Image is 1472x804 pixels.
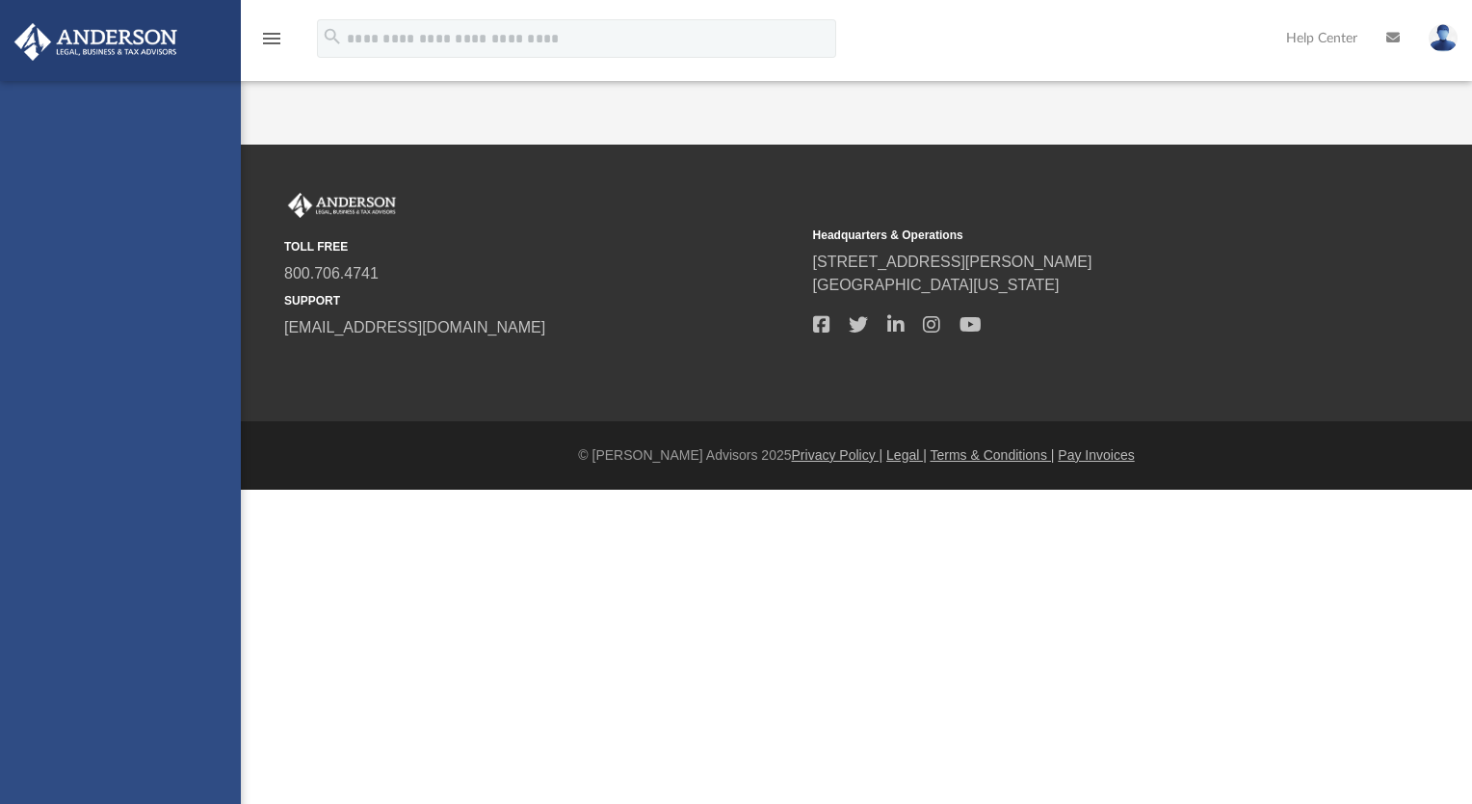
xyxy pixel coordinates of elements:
i: menu [260,27,283,50]
div: © [PERSON_NAME] Advisors 2025 [241,445,1472,466]
i: search [322,26,343,47]
a: 800.706.4741 [284,265,379,281]
a: Pay Invoices [1058,447,1134,463]
img: Anderson Advisors Platinum Portal [9,23,183,61]
a: Privacy Policy | [792,447,883,463]
img: User Pic [1429,24,1458,52]
small: SUPPORT [284,292,800,309]
a: Legal | [886,447,927,463]
a: menu [260,37,283,50]
a: [EMAIL_ADDRESS][DOMAIN_NAME] [284,319,545,335]
small: Headquarters & Operations [813,227,1328,244]
small: TOLL FREE [284,238,800,255]
a: [GEOGRAPHIC_DATA][US_STATE] [813,277,1060,293]
a: [STREET_ADDRESS][PERSON_NAME] [813,254,1092,270]
img: Anderson Advisors Platinum Portal [284,193,400,218]
a: Terms & Conditions | [931,447,1055,463]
